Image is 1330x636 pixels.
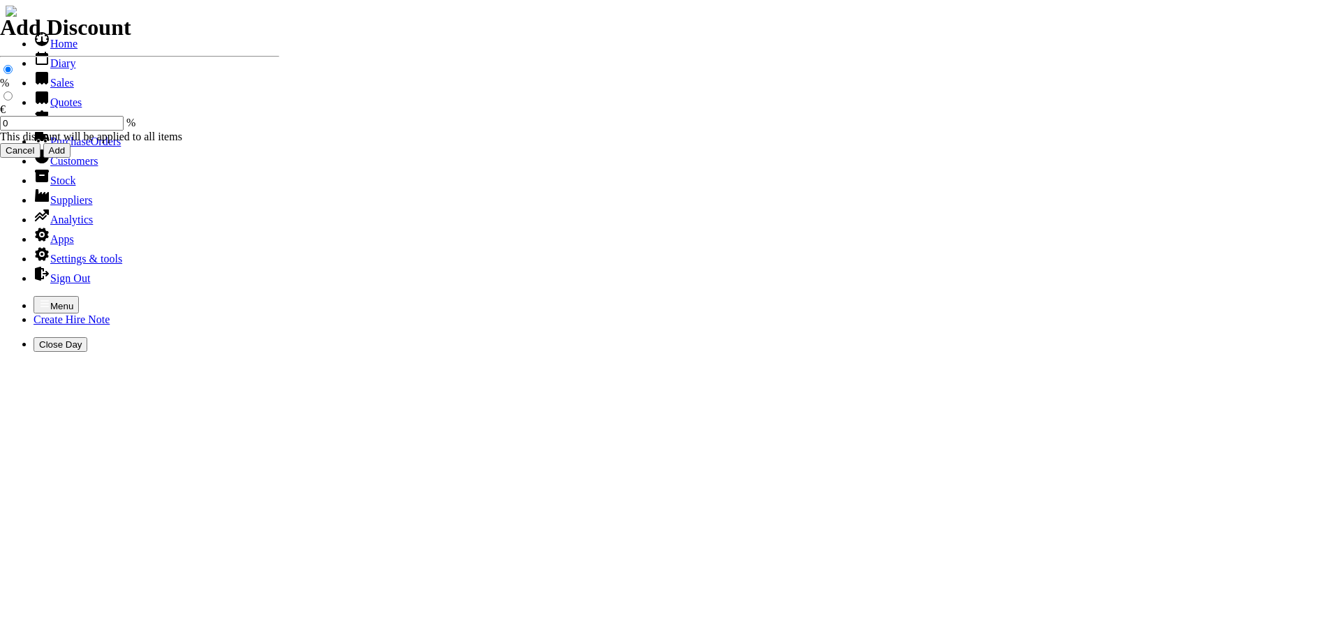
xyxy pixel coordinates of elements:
input: Add [43,143,71,158]
li: Suppliers [34,187,1324,207]
a: Create Hire Note [34,313,110,325]
li: Stock [34,168,1324,187]
a: Apps [34,233,74,245]
input: € [3,91,13,101]
button: Menu [34,296,79,313]
li: Hire Notes [34,109,1324,128]
li: Sales [34,70,1324,89]
button: Close Day [34,337,87,352]
a: Settings & tools [34,253,122,265]
a: Suppliers [34,194,92,206]
a: Stock [34,175,75,186]
a: Sign Out [34,272,90,284]
span: % [126,117,135,128]
input: % [3,65,13,74]
a: Customers [34,155,98,167]
a: Analytics [34,214,93,225]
